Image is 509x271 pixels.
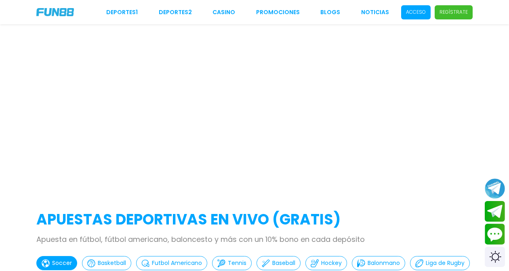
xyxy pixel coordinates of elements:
[485,224,505,245] button: Contact customer service
[320,8,340,17] a: BLOGS
[36,234,473,245] p: Apuesta en fútbol, fútbol americano, baloncesto y más con un 10% bono en cada depósito
[352,256,405,270] button: Balonmano
[426,259,465,267] p: Liga de Rugby
[440,8,468,16] p: Regístrate
[36,8,74,17] img: Company Logo
[212,256,252,270] button: Tennis
[36,256,77,270] button: Soccer
[106,8,138,17] a: Deportes1
[485,247,505,267] div: Switch theme
[52,259,72,267] p: Soccer
[159,8,192,17] a: Deportes2
[136,256,207,270] button: Futbol Americano
[228,259,246,267] p: Tennis
[272,259,295,267] p: Baseball
[485,201,505,222] button: Join telegram
[361,8,389,17] a: NOTICIAS
[82,256,131,270] button: Basketball
[36,209,473,231] h2: APUESTAS DEPORTIVAS EN VIVO (gratis)
[305,256,347,270] button: Hockey
[256,8,300,17] a: Promociones
[368,259,400,267] p: Balonmano
[257,256,301,270] button: Baseball
[485,178,505,199] button: Join telegram channel
[406,8,426,16] p: Acceso
[98,259,126,267] p: Basketball
[410,256,470,270] button: Liga de Rugby
[321,259,342,267] p: Hockey
[152,259,202,267] p: Futbol Americano
[212,8,235,17] a: CASINO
